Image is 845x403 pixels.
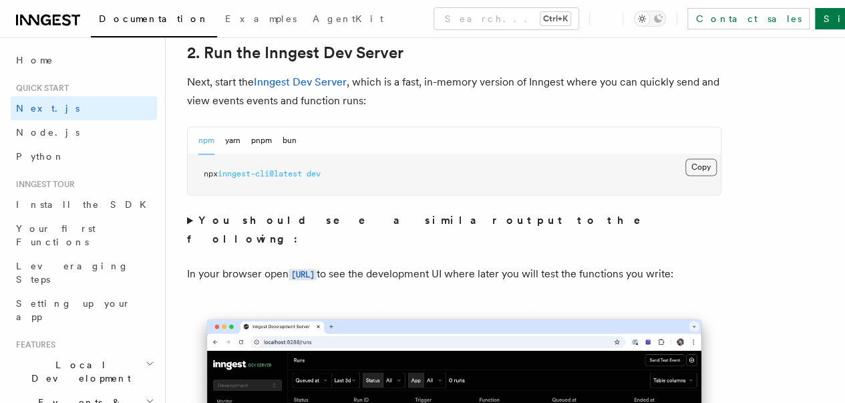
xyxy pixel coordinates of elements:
button: Copy [685,158,717,176]
button: npm [198,127,214,154]
span: Features [11,340,55,350]
button: pnpm [251,127,272,154]
span: Install the SDK [16,199,154,210]
a: Documentation [91,4,217,37]
span: Examples [225,13,297,24]
button: bun [283,127,297,154]
strong: You should see a similar output to the following: [187,214,659,245]
button: yarn [225,127,240,154]
a: Inngest Dev Server [254,76,347,88]
span: Inngest tour [11,179,75,190]
span: dev [307,169,321,178]
p: In your browser open to see the development UI where later you will test the functions you write: [187,265,721,284]
span: Local Development [11,358,146,385]
a: Your first Functions [11,217,157,254]
a: Setting up your app [11,291,157,329]
span: Setting up your app [16,298,131,322]
kbd: Ctrl+K [540,12,570,25]
a: Node.js [11,120,157,144]
button: Toggle dark mode [634,11,666,27]
a: Install the SDK [11,192,157,217]
span: Your first Functions [16,223,96,247]
a: [URL] [289,267,317,280]
a: Home [11,48,157,72]
button: Local Development [11,353,157,390]
a: Python [11,144,157,168]
span: Next.js [16,103,79,114]
code: [URL] [289,269,317,280]
span: Leveraging Steps [16,261,129,285]
span: Documentation [99,13,209,24]
span: AgentKit [313,13,383,24]
a: Examples [217,4,305,36]
a: Leveraging Steps [11,254,157,291]
button: Search...Ctrl+K [434,8,578,29]
a: AgentKit [305,4,391,36]
span: Quick start [11,83,69,94]
p: Next, start the , which is a fast, in-memory version of Inngest where you can quickly send and vi... [187,73,721,110]
span: Node.js [16,127,79,138]
span: Home [16,53,53,67]
span: npx [204,169,218,178]
span: inngest-cli@latest [218,169,302,178]
span: Python [16,151,65,162]
a: 2. Run the Inngest Dev Server [187,43,403,62]
summary: You should see a similar output to the following: [187,211,721,249]
a: Next.js [11,96,157,120]
a: Contact sales [687,8,810,29]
